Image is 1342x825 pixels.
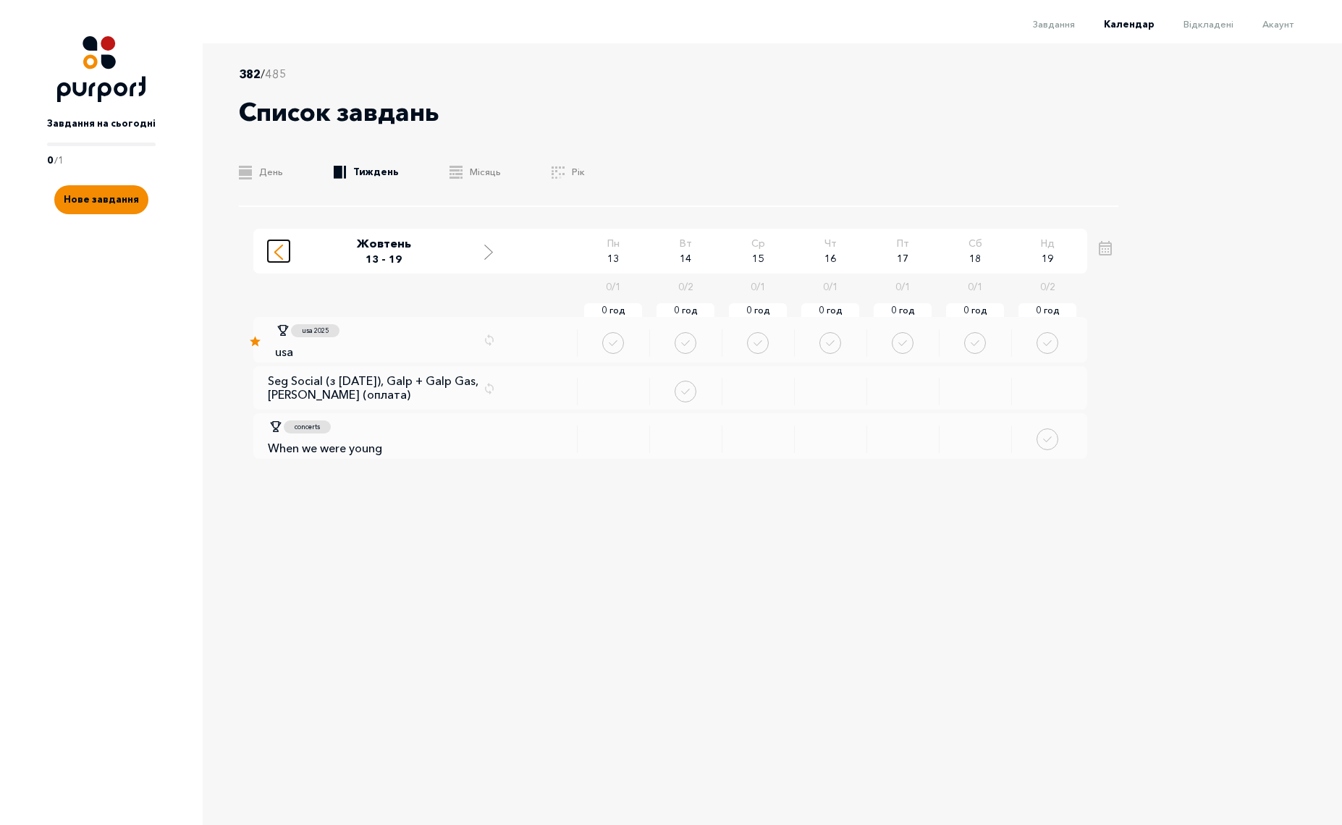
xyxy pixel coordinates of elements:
[752,251,764,266] span: 15
[801,303,859,318] span: 0 год
[275,321,347,342] a: usa 2025
[64,193,139,205] span: Нове завдання
[268,417,382,438] a: concerts
[680,236,692,251] span: Вт
[680,251,691,266] span: 14
[615,280,621,293] span: 1
[678,280,684,293] span: 0
[584,303,642,318] span: 0 год
[729,303,787,318] span: 0 год
[832,280,838,293] span: 1
[47,117,156,131] p: Завдання на сьогодні
[1018,303,1076,318] span: 0 год
[1050,280,1055,293] span: 2
[334,165,399,179] a: Тиждень
[302,326,329,336] p: usa 2025
[54,153,58,168] p: /
[969,251,981,266] span: 18
[760,280,766,293] span: 1
[1046,280,1050,293] span: /
[1004,18,1075,30] a: Завдання
[612,280,615,293] span: /
[239,93,439,132] p: Список завдань
[1094,236,1116,258] button: Open calendar
[47,102,156,167] a: Завдання на сьогодні0/1
[47,153,53,168] p: 0
[607,236,620,251] span: Пн
[1233,18,1294,30] a: Акаунт
[897,251,908,266] span: 17
[1033,18,1075,30] span: Завдання
[268,240,290,262] button: Move to previous week
[1041,236,1055,251] span: Нд
[829,280,832,293] span: /
[824,236,837,251] span: Чт
[688,280,693,293] span: 2
[552,165,585,179] a: Рік
[1155,18,1233,30] a: Відкладені
[824,251,836,266] span: 16
[657,303,714,318] span: 0 год
[357,234,411,252] p: Жовтень
[58,153,64,168] p: 1
[974,280,977,293] span: /
[295,422,320,432] p: concerts
[751,280,756,293] span: 0
[895,280,901,293] span: 0
[366,252,402,267] span: 13 - 19
[968,280,974,293] span: 0
[1040,280,1046,293] span: 0
[478,240,499,262] button: Move to next week
[977,280,983,293] span: 1
[1262,18,1294,30] span: Акаунт
[261,67,265,81] span: /
[901,280,905,293] span: /
[968,236,982,251] span: Сб
[684,280,688,293] span: /
[57,36,145,102] img: Logo icon
[751,236,765,251] span: Ср
[268,441,382,455] a: When we were young
[756,280,760,293] span: /
[450,165,501,179] a: Місяць
[1183,18,1233,30] span: Відкладені
[54,167,148,214] a: Create new task
[239,67,261,81] span: 382
[239,165,283,179] a: День
[265,67,287,81] span: 485
[905,280,911,293] span: 1
[607,251,619,266] span: 13
[483,382,496,395] img: Repeat icon
[946,303,1004,318] span: 0 год
[606,280,612,293] span: 0
[1075,18,1155,30] a: Календар
[874,303,932,318] span: 0 год
[275,345,347,359] a: usa
[1042,251,1053,266] span: 19
[823,280,829,293] span: 0
[268,374,483,402] a: Seg Social (з [DATE]), Galp + Galp Gas, [PERSON_NAME] (оплата)
[54,185,148,214] button: Create new task
[1104,18,1155,30] span: Календар
[483,334,496,347] img: Repeat icon
[897,236,909,251] span: Пт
